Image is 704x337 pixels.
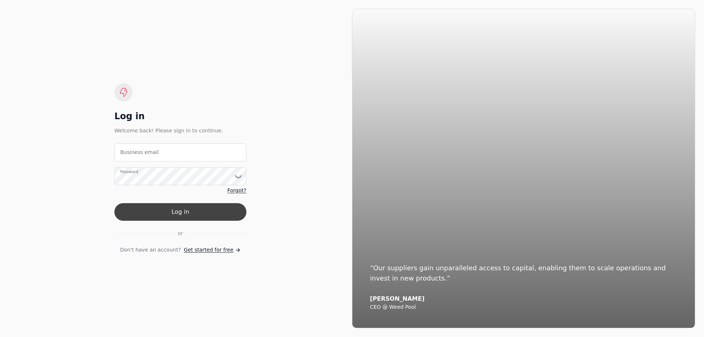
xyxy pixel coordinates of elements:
[120,149,159,156] label: Business email
[178,230,183,237] span: or
[370,295,677,303] div: [PERSON_NAME]
[370,304,677,311] div: CEO @ Weed Pool
[120,246,181,254] span: Don't have an account?
[370,263,677,283] div: “Our suppliers gain unparalleled access to capital, enabling them to scale operations and invest ...
[114,127,246,135] div: Welcome back! Please sign in to continue.
[120,169,138,175] label: Password
[227,187,246,194] a: Forgot?
[114,203,246,221] button: Log in
[114,110,246,122] div: Log in
[184,246,241,254] a: Get started for free
[184,246,233,254] span: Get started for free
